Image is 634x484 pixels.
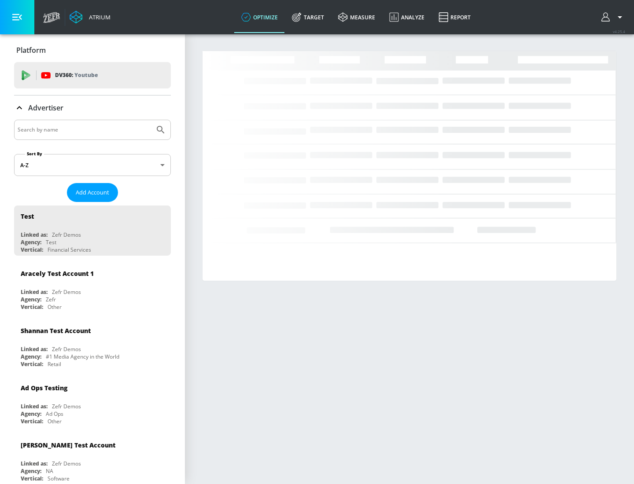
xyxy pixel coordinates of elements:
[21,296,41,303] div: Agency:
[14,62,171,88] div: DV360: Youtube
[18,124,151,136] input: Search by name
[74,70,98,80] p: Youtube
[21,238,41,246] div: Agency:
[21,303,43,311] div: Vertical:
[16,45,46,55] p: Platform
[48,246,91,253] div: Financial Services
[52,231,81,238] div: Zefr Demos
[21,246,43,253] div: Vertical:
[14,95,171,120] div: Advertiser
[21,410,41,418] div: Agency:
[46,296,56,303] div: Zefr
[21,345,48,353] div: Linked as:
[48,475,70,482] div: Software
[234,1,285,33] a: optimize
[14,320,171,370] div: Shannan Test AccountLinked as:Zefr DemosAgency:#1 Media Agency in the WorldVertical:Retail
[382,1,431,33] a: Analyze
[21,475,43,482] div: Vertical:
[285,1,331,33] a: Target
[14,377,171,427] div: Ad Ops TestingLinked as:Zefr DemosAgency:Ad OpsVertical:Other
[21,326,91,335] div: Shannan Test Account
[14,205,171,256] div: TestLinked as:Zefr DemosAgency:TestVertical:Financial Services
[52,460,81,467] div: Zefr Demos
[46,410,63,418] div: Ad Ops
[21,269,94,278] div: Aracely Test Account 1
[613,29,625,34] span: v 4.25.4
[46,238,56,246] div: Test
[14,38,171,62] div: Platform
[52,403,81,410] div: Zefr Demos
[21,441,115,449] div: [PERSON_NAME] Test Account
[14,263,171,313] div: Aracely Test Account 1Linked as:Zefr DemosAgency:ZefrVertical:Other
[21,360,43,368] div: Vertical:
[21,384,67,392] div: Ad Ops Testing
[48,418,62,425] div: Other
[52,288,81,296] div: Zefr Demos
[28,103,63,113] p: Advertiser
[52,345,81,353] div: Zefr Demos
[46,467,53,475] div: NA
[21,418,43,425] div: Vertical:
[21,231,48,238] div: Linked as:
[431,1,478,33] a: Report
[21,353,41,360] div: Agency:
[21,460,48,467] div: Linked as:
[14,154,171,176] div: A-Z
[76,187,109,198] span: Add Account
[70,11,111,24] a: Atrium
[25,151,44,157] label: Sort By
[46,353,119,360] div: #1 Media Agency in the World
[331,1,382,33] a: measure
[21,212,34,220] div: Test
[85,13,111,21] div: Atrium
[55,70,98,80] p: DV360:
[48,303,62,311] div: Other
[48,360,61,368] div: Retail
[21,288,48,296] div: Linked as:
[21,403,48,410] div: Linked as:
[67,183,118,202] button: Add Account
[21,467,41,475] div: Agency:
